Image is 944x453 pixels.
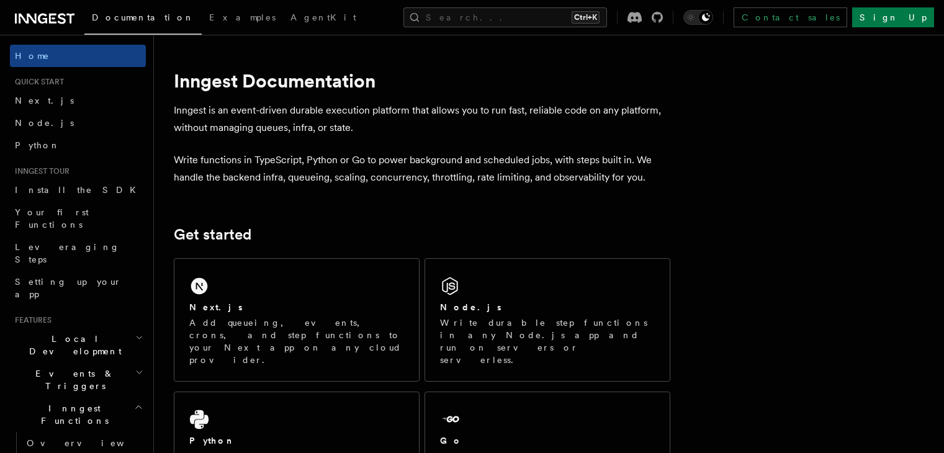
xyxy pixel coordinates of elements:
[852,7,934,27] a: Sign Up
[10,402,134,427] span: Inngest Functions
[440,316,655,366] p: Write durable step functions in any Node.js app and run on servers or serverless.
[10,166,70,176] span: Inngest tour
[10,367,135,392] span: Events & Triggers
[174,70,670,92] h1: Inngest Documentation
[10,271,146,305] a: Setting up your app
[283,4,364,34] a: AgentKit
[425,258,670,382] a: Node.jsWrite durable step functions in any Node.js app and run on servers or serverless.
[15,185,143,195] span: Install the SDK
[15,96,74,105] span: Next.js
[27,438,155,448] span: Overview
[15,118,74,128] span: Node.js
[189,434,235,447] h2: Python
[15,50,50,62] span: Home
[10,328,146,362] button: Local Development
[10,201,146,236] a: Your first Functions
[440,434,462,447] h2: Go
[84,4,202,35] a: Documentation
[734,7,847,27] a: Contact sales
[209,12,276,22] span: Examples
[174,258,420,382] a: Next.jsAdd queueing, events, crons, and step functions to your Next app on any cloud provider.
[10,362,146,397] button: Events & Triggers
[10,397,146,432] button: Inngest Functions
[403,7,607,27] button: Search...Ctrl+K
[10,179,146,201] a: Install the SDK
[189,301,243,313] h2: Next.js
[10,333,135,357] span: Local Development
[15,277,122,299] span: Setting up your app
[15,242,120,264] span: Leveraging Steps
[15,140,60,150] span: Python
[202,4,283,34] a: Examples
[10,134,146,156] a: Python
[189,316,404,366] p: Add queueing, events, crons, and step functions to your Next app on any cloud provider.
[10,77,64,87] span: Quick start
[683,10,713,25] button: Toggle dark mode
[174,226,251,243] a: Get started
[92,12,194,22] span: Documentation
[15,207,89,230] span: Your first Functions
[440,301,501,313] h2: Node.js
[174,151,670,186] p: Write functions in TypeScript, Python or Go to power background and scheduled jobs, with steps bu...
[290,12,356,22] span: AgentKit
[10,315,52,325] span: Features
[10,45,146,67] a: Home
[572,11,600,24] kbd: Ctrl+K
[10,236,146,271] a: Leveraging Steps
[10,112,146,134] a: Node.js
[10,89,146,112] a: Next.js
[174,102,670,137] p: Inngest is an event-driven durable execution platform that allows you to run fast, reliable code ...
